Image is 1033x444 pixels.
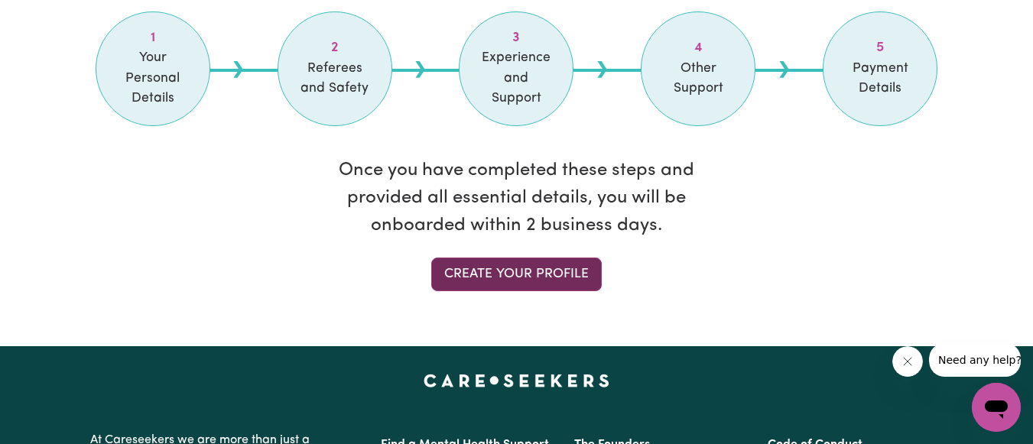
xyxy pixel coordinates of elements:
[842,38,918,58] span: Step 5
[892,346,923,377] iframe: Close message
[297,59,373,99] span: Referees and Safety
[431,258,602,291] a: Create your profile
[478,48,554,109] span: Experience and Support
[842,59,918,99] span: Payment Details
[478,28,554,48] span: Step 3
[424,374,609,386] a: Careseekers home page
[310,157,723,239] p: Once you have completed these steps and provided all essential details, you will be onboarded wit...
[972,383,1021,432] iframe: Button to launch messaging window
[115,28,191,48] span: Step 1
[9,11,93,23] span: Need any help?
[660,59,736,99] span: Other Support
[115,48,191,109] span: Your Personal Details
[297,38,373,58] span: Step 2
[660,38,736,58] span: Step 4
[929,343,1021,377] iframe: Message from company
